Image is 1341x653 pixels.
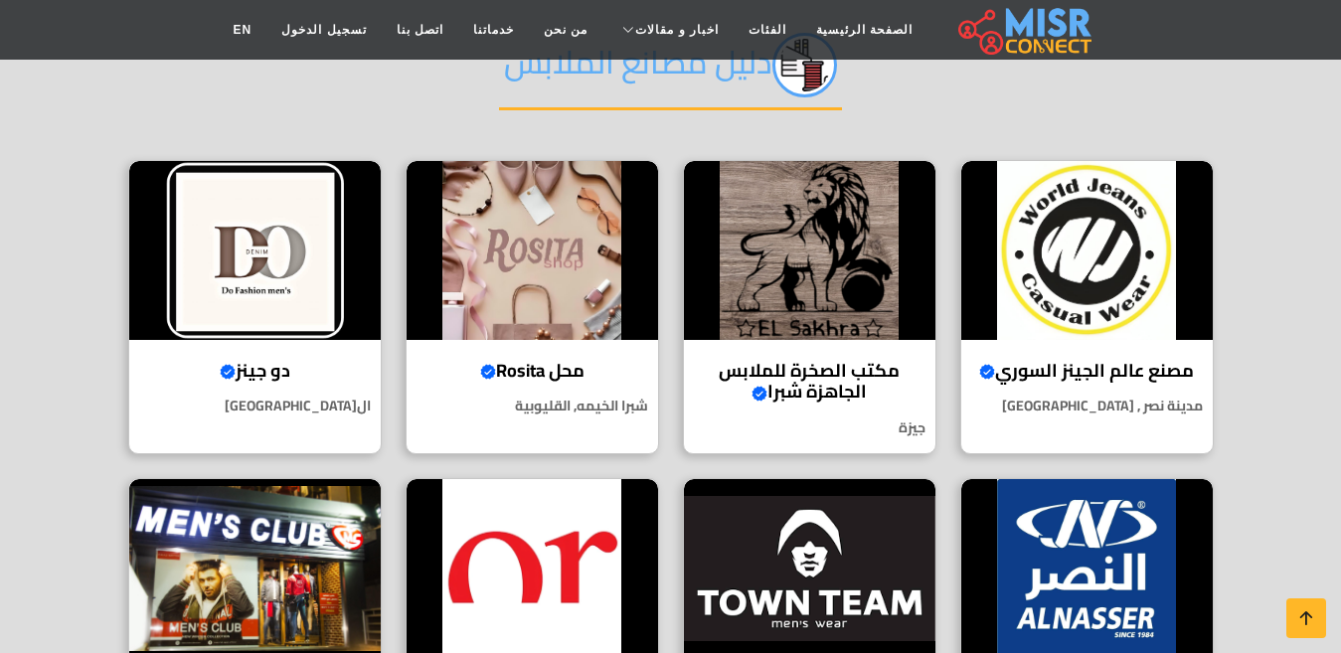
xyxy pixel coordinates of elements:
[480,364,496,380] svg: Verified account
[699,360,921,403] h4: مكتب الصخرة للملابس الجاهزة شبرا
[219,11,267,49] a: EN
[772,33,837,97] img: jc8qEEzyi89FPzAOrPPq.png
[382,11,458,49] a: اتصل بنا
[129,161,381,340] img: دو جينز
[458,11,529,49] a: خدماتنا
[421,360,643,382] h4: محل Rosita
[734,11,801,49] a: الفئات
[979,364,995,380] svg: Verified account
[948,160,1226,454] a: مصنع عالم الجينز السوري مصنع عالم الجينز السوري مدينة نصر , [GEOGRAPHIC_DATA]
[684,161,935,340] img: مكتب الصخرة للملابس الجاهزة شبرا
[220,364,236,380] svg: Verified account
[407,161,658,340] img: محل Rosita
[129,396,381,416] p: ال[GEOGRAPHIC_DATA]
[961,161,1213,340] img: مصنع عالم الجينز السوري
[116,160,394,454] a: دو جينز دو جينز ال[GEOGRAPHIC_DATA]
[961,396,1213,416] p: مدينة نصر , [GEOGRAPHIC_DATA]
[958,5,1091,55] img: main.misr_connect
[671,160,948,454] a: مكتب الصخرة للملابس الجاهزة شبرا مكتب الصخرة للملابس الجاهزة شبرا جيزة
[144,360,366,382] h4: دو جينز
[529,11,602,49] a: من نحن
[801,11,927,49] a: الصفحة الرئيسية
[684,417,935,438] p: جيزة
[407,396,658,416] p: شبرا الخيمه, القليوبية
[602,11,734,49] a: اخبار و مقالات
[976,360,1198,382] h4: مصنع عالم الجينز السوري
[499,33,842,110] h2: دليل مصانع الملابس
[635,21,719,39] span: اخبار و مقالات
[752,386,767,402] svg: Verified account
[266,11,381,49] a: تسجيل الدخول
[394,160,671,454] a: محل Rosita محل Rosita شبرا الخيمه, القليوبية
